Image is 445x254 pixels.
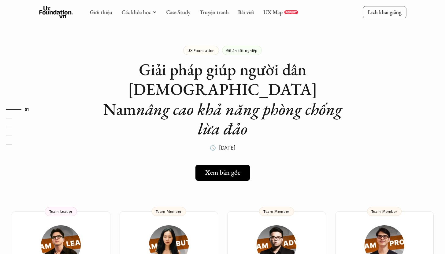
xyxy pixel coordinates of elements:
p: Team Member [371,209,398,213]
a: Các khóa học [121,9,151,16]
p: Team Leader [49,209,73,213]
a: REPORT [284,10,298,14]
p: 🕔 [DATE] [210,143,235,152]
a: Case Study [166,9,190,16]
p: Team Member [156,209,182,213]
p: REPORT [285,10,297,14]
a: Giới thiệu [90,9,112,16]
a: 01 [6,106,35,113]
a: Bài viết [238,9,254,16]
a: UX Map [263,9,283,16]
a: Truyện tranh [199,9,229,16]
p: Team Member [263,209,290,213]
p: Lịch khai giảng [368,9,401,16]
a: Lịch khai giảng [363,6,406,18]
p: Đồ án tốt nghiệp [226,48,258,53]
h1: Giải pháp giúp người dân [DEMOGRAPHIC_DATA] Nam [100,60,345,139]
a: Xem bản gốc [195,165,250,181]
h5: Xem bản gốc [205,169,240,176]
p: UX Foundation [187,48,215,53]
strong: 01 [25,107,29,111]
em: nâng cao khả năng phòng chống lừa đảo [136,98,346,140]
